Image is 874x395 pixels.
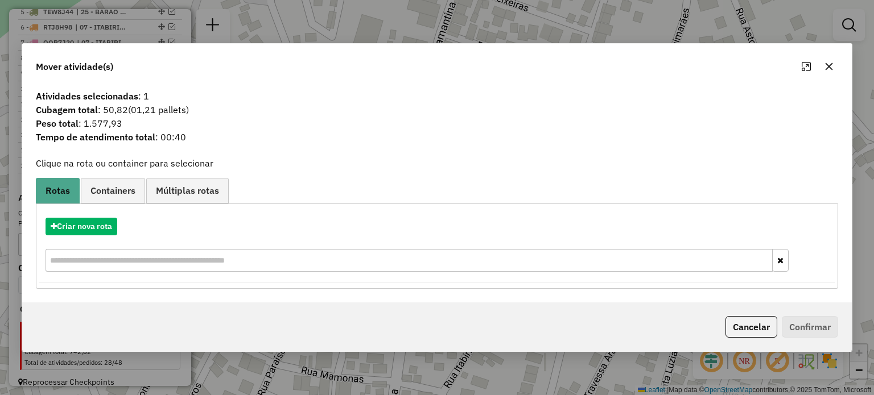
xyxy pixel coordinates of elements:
strong: Tempo de atendimento total [36,131,155,143]
span: Mover atividade(s) [36,60,113,73]
span: : 00:40 [29,130,844,144]
span: : 1.577,93 [29,117,844,130]
strong: Cubagem total [36,104,98,115]
button: Maximize [797,57,815,76]
strong: Peso total [36,118,79,129]
button: Criar nova rota [46,218,117,235]
span: : 1 [29,89,844,103]
span: : 50,82 [29,103,844,117]
span: Múltiplas rotas [156,186,219,195]
label: Clique na rota ou container para selecionar [36,156,213,170]
strong: Atividades selecionadas [36,90,138,102]
button: Cancelar [725,316,777,338]
span: Containers [90,186,135,195]
span: (01,21 pallets) [128,104,189,115]
span: Rotas [46,186,70,195]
